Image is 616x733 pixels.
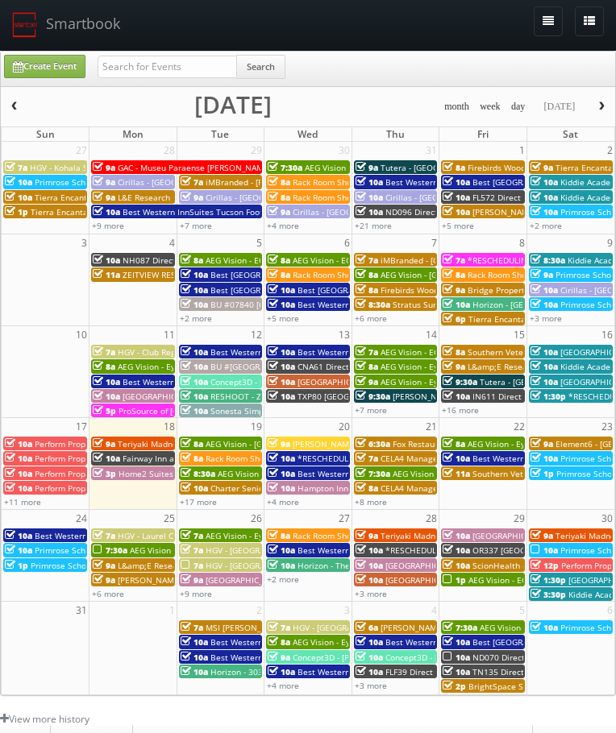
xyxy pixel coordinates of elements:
[181,574,203,586] span: 9a
[218,468,538,479] span: AEG Vision - EyeCare Specialties of [US_STATE][PERSON_NAME] Eyecare Associates
[181,652,208,663] span: 10a
[180,496,217,507] a: +17 more
[93,176,115,188] span: 9a
[381,284,545,296] span: Firebirds Wood Fired Grill [PERSON_NAME]
[385,574,464,586] span: [GEOGRAPHIC_DATA]
[385,560,551,571] span: [GEOGRAPHIC_DATA] - [GEOGRAPHIC_DATA]
[181,284,208,296] span: 10a
[119,405,249,416] span: ProSource of [GEOGRAPHIC_DATA]
[531,269,553,280] span: 9a
[472,299,589,310] span: Horizon - [GEOGRAPHIC_DATA]
[93,453,120,464] span: 10a
[443,453,470,464] span: 10a
[293,652,552,663] span: Concept3D - [PERSON_NAME] Medicine of USC [GEOGRAPHIC_DATA]
[5,560,28,571] span: 1p
[356,438,390,449] span: 6:30a
[356,206,383,217] span: 10a
[531,622,558,633] span: 10a
[443,284,465,296] span: 9a
[531,192,558,203] span: 10a
[118,192,202,203] span: L&E Research Raleigh
[206,530,494,541] span: AEG Vision - EyeCare Specialties of [US_STATE] – [PERSON_NAME] Eye Care
[393,438,561,449] span: Fox Restaurant Concepts - Culinary Dropout
[35,468,194,479] span: Perform Properties - [GEOGRAPHIC_DATA]
[210,361,395,372] span: BU #[GEOGRAPHIC_DATA] ([GEOGRAPHIC_DATA])
[531,346,558,358] span: 10a
[298,560,383,571] span: Horizon - The Phoenix
[4,496,41,507] a: +11 more
[268,192,290,203] span: 8a
[355,588,387,599] a: +3 more
[356,361,378,372] span: 8a
[298,453,608,464] span: *RESCHEDULING* Best Western Plus Boulder [GEOGRAPHIC_DATA] (Loc #06179)
[181,560,203,571] span: 7a
[206,438,552,449] span: AEG Vision - [GEOGRAPHIC_DATA] – [US_STATE][GEOGRAPHIC_DATA]. ([GEOGRAPHIC_DATA])
[439,97,475,117] button: month
[480,376,592,387] span: Tutera - [GEOGRAPHIC_DATA]
[93,391,120,402] span: 10a
[268,162,302,173] span: 7:30a
[443,361,465,372] span: 9a
[443,192,470,203] span: 10a
[443,652,470,663] span: 10a
[356,176,383,188] span: 10a
[293,192,532,203] span: Rack Room Shoes - 1253 [PERSON_NAME][GEOGRAPHIC_DATA]
[293,206,492,217] span: Cirillas - [GEOGRAPHIC_DATA] ([GEOGRAPHIC_DATA])
[206,545,309,556] span: HGV - [GEOGRAPHIC_DATA]
[298,391,485,402] span: TXP80 [GEOGRAPHIC_DATA] [GEOGRAPHIC_DATA]
[210,269,362,280] span: Best [GEOGRAPHIC_DATA] (Loc #18082)
[119,468,266,479] span: Home2 Suites by [GEOGRAPHIC_DATA]
[356,574,383,586] span: 10a
[538,97,581,117] button: [DATE]
[181,376,208,387] span: 10a
[356,269,378,280] span: 8a
[268,666,295,677] span: 10a
[356,468,390,479] span: 7:30a
[531,284,558,296] span: 10a
[305,162,543,173] span: AEG Vision - ECS of FL - Brevard Vision Care - [PERSON_NAME]
[206,453,392,464] span: Rack Room Shoes - Newnan Crossings (No Rush)
[356,162,378,173] span: 9a
[93,269,120,280] span: 11a
[92,220,124,231] a: +9 more
[267,574,299,585] a: +2 more
[531,438,553,449] span: 9a
[181,346,208,358] span: 10a
[93,560,115,571] span: 9a
[443,269,465,280] span: 8a
[181,299,208,310] span: 10a
[268,299,295,310] span: 10a
[181,666,208,677] span: 10a
[35,176,265,188] span: Primrose School of [PERSON_NAME] at [GEOGRAPHIC_DATA]
[298,666,443,677] span: Best Western Blairmore (Loc #68025)
[181,453,203,464] span: 8a
[442,220,474,231] a: +5 more
[531,206,558,217] span: 10a
[531,361,558,372] span: 10a
[356,391,390,402] span: 9:30a
[293,636,565,648] span: AEG Vision - EyeCare Specialties of [US_STATE] - In Focus Vision Center
[268,636,290,648] span: 8a
[442,404,479,416] a: +16 more
[35,530,274,541] span: Best Western Plus [GEOGRAPHIC_DATA] & Suites (Loc #45093)
[355,220,392,231] a: +21 more
[180,313,212,324] a: +2 more
[293,176,440,188] span: Rack Room Shoes - [STREET_ADDRESS]
[123,453,210,464] span: Fairway Inn and Suites
[356,255,378,266] span: 7a
[5,482,32,494] span: 10a
[531,299,558,310] span: 10a
[130,545,425,556] span: AEG Vision - ECS of New England - OptomEyes Health – [GEOGRAPHIC_DATA]
[268,560,295,571] span: 10a
[474,97,506,117] button: week
[531,545,558,556] span: 10a
[12,12,38,38] img: smartbook-logo.png
[356,346,378,358] span: 7a
[118,361,516,372] span: AEG Vision - EyeCare Specialties of [US_STATE] - [PERSON_NAME] Eyecare Associates - [PERSON_NAME]
[356,482,378,494] span: 8a
[35,453,163,464] span: Perform Properties - Bridle Trails
[210,346,415,358] span: Best Western Plus [GEOGRAPHIC_DATA] (Loc #62024)
[531,255,565,266] span: 8:30a
[443,376,477,387] span: 9:30a
[381,482,615,494] span: CELA4 Management Services, Inc. - [PERSON_NAME] Genesis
